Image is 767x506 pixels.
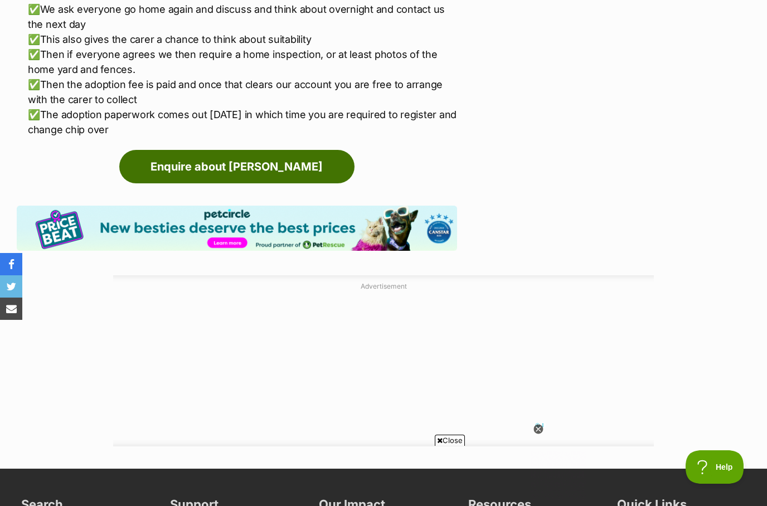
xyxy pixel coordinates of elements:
[17,206,457,251] img: Pet Circle promo banner
[181,450,586,500] iframe: Advertisement
[113,275,654,446] div: Advertisement
[119,150,355,183] a: Enquire about [PERSON_NAME]
[113,296,654,435] iframe: Advertisement
[686,450,745,484] iframe: Help Scout Beacon - Open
